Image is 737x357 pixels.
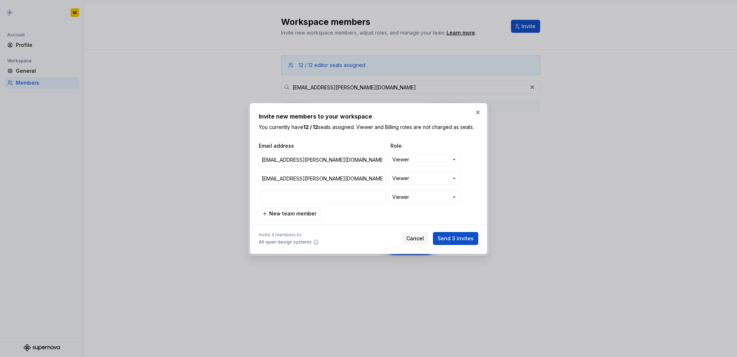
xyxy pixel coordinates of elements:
span: Cancel [406,235,424,242]
span: Invite 3 members to: [259,232,319,238]
span: Email address [259,142,388,150]
b: 12 / 12 [303,124,318,130]
button: New team member [259,207,321,220]
h2: Invite new members to your workspace [259,112,478,121]
button: Send 3 invites [433,232,478,245]
span: All open design systems [259,239,312,245]
span: New team member [269,210,316,217]
p: You currently have seats assigned. Viewer and Billing roles are not charged as seats. [259,124,478,131]
span: Role [390,142,462,150]
button: Cancel [402,232,429,245]
span: Send 3 invites [438,235,474,242]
